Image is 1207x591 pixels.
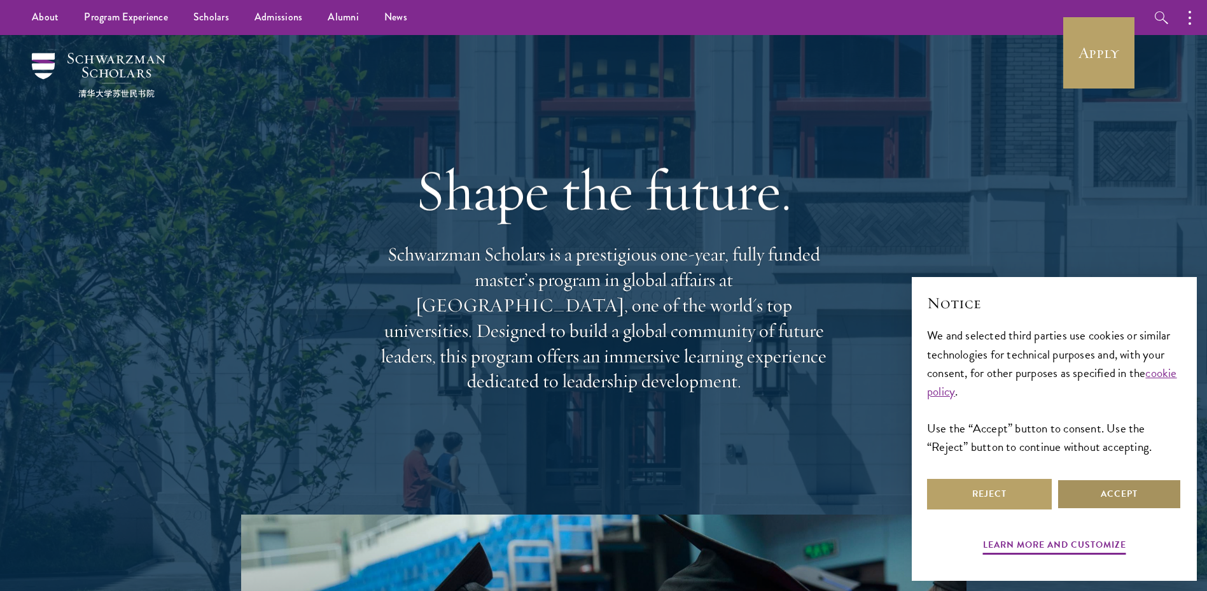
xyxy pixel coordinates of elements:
[927,292,1182,314] h2: Notice
[927,364,1177,401] a: cookie policy
[32,53,165,97] img: Schwarzman Scholars
[927,326,1182,455] div: We and selected third parties use cookies or similar technologies for technical purposes and, wit...
[375,242,833,394] p: Schwarzman Scholars is a prestigious one-year, fully funded master’s program in global affairs at...
[983,537,1126,557] button: Learn more and customize
[1057,479,1182,509] button: Accept
[927,479,1052,509] button: Reject
[375,155,833,226] h1: Shape the future.
[1063,17,1134,89] a: Apply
